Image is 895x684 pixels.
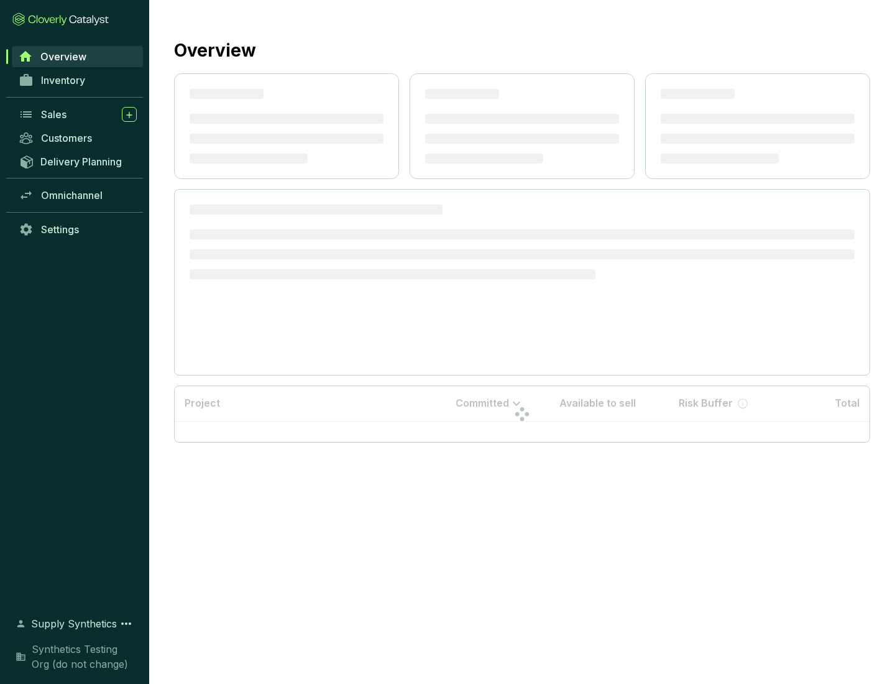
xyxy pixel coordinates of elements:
a: Inventory [12,70,143,91]
span: Customers [41,132,92,144]
a: Omnichannel [12,185,143,206]
a: Delivery Planning [12,151,143,172]
span: Synthetics Testing Org (do not change) [32,642,137,672]
a: Customers [12,127,143,149]
span: Delivery Planning [40,155,122,168]
a: Settings [12,219,143,240]
a: Overview [12,46,143,67]
h2: Overview [174,37,256,63]
span: Overview [40,50,86,63]
span: Sales [41,108,67,121]
span: Supply Synthetics [31,616,117,631]
span: Inventory [41,74,85,86]
span: Omnichannel [41,189,103,201]
span: Settings [41,223,79,236]
a: Sales [12,104,143,125]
